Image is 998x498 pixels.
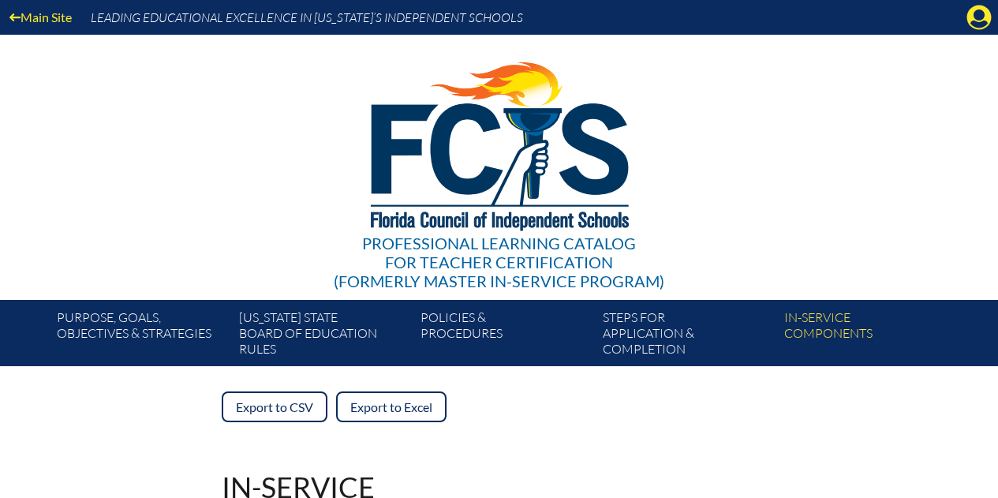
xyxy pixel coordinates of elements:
a: Steps forapplication & completion [596,306,778,366]
a: Purpose, goals,objectives & strategies [50,306,232,366]
span: for Teacher Certification [385,253,613,271]
a: Export to CSV [222,391,327,422]
a: Policies &Procedures [414,306,596,366]
svg: Manage account [966,5,992,30]
a: Main Site [3,6,78,28]
div: Professional Learning Catalog (formerly Master In-service Program) [334,234,664,290]
a: In-servicecomponents [778,306,959,366]
img: FCISlogo221.eps [336,35,662,250]
a: Export to Excel [336,391,447,422]
a: [US_STATE] StateBoard of Education rules [233,306,414,366]
a: Professional Learning Catalog for Teacher Certification(formerly Master In-service Program) [327,32,671,294]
